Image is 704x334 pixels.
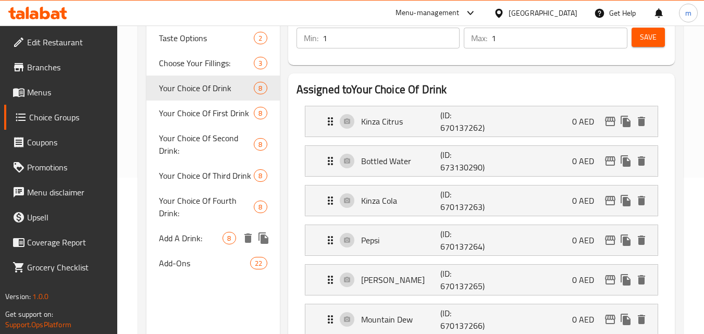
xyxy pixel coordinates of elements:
[634,272,649,288] button: delete
[254,171,266,181] span: 8
[4,55,118,80] a: Branches
[4,180,118,205] a: Menu disclaimer
[146,26,279,51] div: Taste Options2
[146,251,279,276] div: Add-Ons22
[146,76,279,101] div: Your Choice Of Drink8
[159,257,250,269] span: Add-Ons
[361,194,441,207] p: Kinza Cola
[146,226,279,251] div: Add A Drink:8deleteduplicate
[297,220,666,260] li: Expand
[634,232,649,248] button: delete
[572,194,602,207] p: 0 AED
[440,267,493,292] p: (ID: 670137265)
[361,313,441,326] p: Mountain Dew
[5,318,71,331] a: Support.OpsPlatform
[618,193,634,208] button: duplicate
[471,32,487,44] p: Max:
[572,274,602,286] p: 0 AED
[572,155,602,167] p: 0 AED
[27,136,109,149] span: Coupons
[4,105,118,130] a: Choice Groups
[5,290,31,303] span: Version:
[4,255,118,280] a: Grocery Checklist
[27,61,109,73] span: Branches
[254,138,267,151] div: Choices
[632,28,665,47] button: Save
[634,312,649,327] button: delete
[602,312,618,327] button: edit
[618,272,634,288] button: duplicate
[5,307,53,321] span: Get support on:
[4,205,118,230] a: Upsell
[251,258,266,268] span: 22
[159,169,254,182] span: Your Choice Of Third Drink
[254,107,267,119] div: Choices
[297,260,666,300] li: Expand
[634,114,649,129] button: delete
[29,111,109,123] span: Choice Groups
[297,82,666,97] h2: Assigned to Your Choice Of Drink
[4,80,118,105] a: Menus
[4,30,118,55] a: Edit Restaurant
[27,86,109,98] span: Menus
[361,274,441,286] p: [PERSON_NAME]
[254,169,267,182] div: Choices
[440,109,493,134] p: (ID: 670137262)
[146,163,279,188] div: Your Choice Of Third Drink8
[159,132,254,157] span: Your Choice Of Second Drink:
[159,32,254,44] span: Taste Options
[602,114,618,129] button: edit
[256,230,271,246] button: duplicate
[254,202,266,212] span: 8
[440,307,493,332] p: (ID: 670137266)
[146,126,279,163] div: Your Choice Of Second Drink:8
[618,232,634,248] button: duplicate
[440,228,493,253] p: (ID: 670137264)
[146,188,279,226] div: Your Choice Of Fourth Drink:8
[305,146,658,176] div: Expand
[27,36,109,48] span: Edit Restaurant
[634,153,649,169] button: delete
[254,58,266,68] span: 3
[618,312,634,327] button: duplicate
[361,115,441,128] p: Kinza Citrus
[572,234,602,246] p: 0 AED
[159,194,254,219] span: Your Choice Of Fourth Drink:
[640,31,657,44] span: Save
[254,140,266,150] span: 8
[27,211,109,224] span: Upsell
[146,101,279,126] div: Your Choice Of First Drink8
[27,161,109,174] span: Promotions
[27,261,109,274] span: Grocery Checklist
[304,32,318,44] p: Min:
[618,114,634,129] button: duplicate
[602,193,618,208] button: edit
[361,234,441,246] p: Pepsi
[4,230,118,255] a: Coverage Report
[223,233,235,243] span: 8
[254,57,267,69] div: Choices
[618,153,634,169] button: duplicate
[297,181,666,220] li: Expand
[250,257,267,269] div: Choices
[146,51,279,76] div: Choose Your Fillings:3
[32,290,48,303] span: 1.0.0
[254,33,266,43] span: 2
[305,185,658,216] div: Expand
[602,232,618,248] button: edit
[440,188,493,213] p: (ID: 670137263)
[240,230,256,246] button: delete
[297,141,666,181] li: Expand
[685,7,691,19] span: m
[27,186,109,199] span: Menu disclaimer
[4,155,118,180] a: Promotions
[305,225,658,255] div: Expand
[361,155,441,167] p: Bottled Water
[297,102,666,141] li: Expand
[396,7,460,19] div: Menu-management
[572,115,602,128] p: 0 AED
[159,82,254,94] span: Your Choice Of Drink
[254,108,266,118] span: 8
[440,149,493,174] p: (ID: 673130290)
[254,83,266,93] span: 8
